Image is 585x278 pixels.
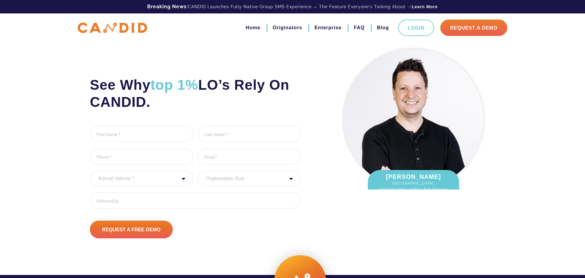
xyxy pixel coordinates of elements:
a: Blog [377,23,389,33]
input: Request A Free Demo [90,221,173,238]
input: Phone * [90,148,193,165]
a: Home [246,23,260,33]
a: Enterprise [314,23,342,33]
div: [PERSON_NAME] [368,170,459,202]
h2: See Why LO’s Rely On CANDID. [90,76,301,110]
b: Breaking News: [147,4,188,9]
a: Learn More [412,4,438,10]
a: Originators [273,23,302,33]
span: top 1% [151,77,198,93]
a: Request A Demo [440,20,507,36]
input: First Name * [90,126,193,142]
input: Referred by [90,192,301,209]
span: [GEOGRAPHIC_DATA], [GEOGRAPHIC_DATA] | $1B lifetime fundings. [374,180,453,199]
img: CANDID APP [78,23,147,33]
input: Last Name * [198,126,301,142]
a: FAQ [354,23,365,33]
a: Login [398,20,434,36]
input: Email * [198,148,301,165]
